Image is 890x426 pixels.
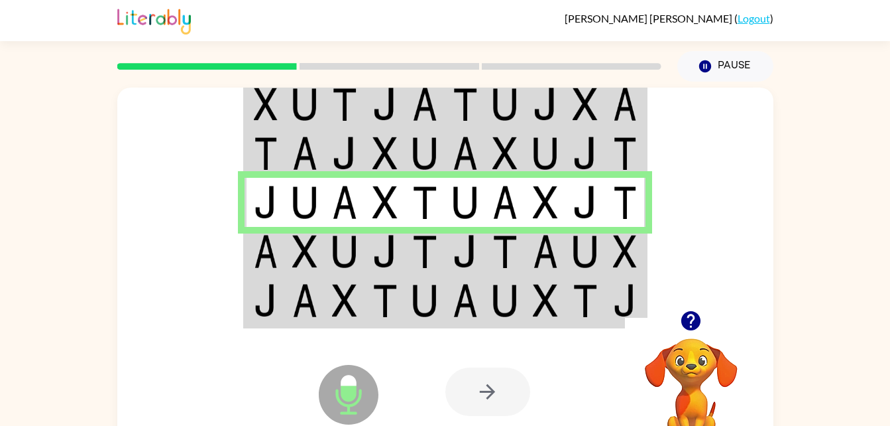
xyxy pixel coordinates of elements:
[565,12,773,25] div: ( )
[254,186,278,219] img: j
[254,235,278,268] img: a
[492,88,518,121] img: u
[292,284,317,317] img: a
[573,137,598,170] img: j
[412,88,437,121] img: a
[613,88,637,121] img: a
[613,284,637,317] img: j
[492,284,518,317] img: u
[372,235,398,268] img: j
[412,137,437,170] img: u
[372,186,398,219] img: x
[533,186,558,219] img: x
[533,284,558,317] img: x
[573,284,598,317] img: t
[613,186,637,219] img: t
[372,284,398,317] img: t
[613,235,637,268] img: x
[292,186,317,219] img: u
[565,12,734,25] span: [PERSON_NAME] [PERSON_NAME]
[332,284,357,317] img: x
[254,137,278,170] img: t
[412,235,437,268] img: t
[117,5,191,35] img: Literably
[254,284,278,317] img: j
[332,88,357,121] img: t
[292,137,317,170] img: a
[738,12,770,25] a: Logout
[492,186,518,219] img: a
[332,186,357,219] img: a
[254,88,278,121] img: x
[677,51,773,82] button: Pause
[412,186,437,219] img: t
[492,137,518,170] img: x
[292,88,317,121] img: u
[332,235,357,268] img: u
[573,88,598,121] img: x
[453,88,478,121] img: t
[453,235,478,268] img: j
[332,137,357,170] img: j
[533,88,558,121] img: j
[372,88,398,121] img: j
[573,186,598,219] img: j
[573,235,598,268] img: u
[292,235,317,268] img: x
[453,186,478,219] img: u
[492,235,518,268] img: t
[533,137,558,170] img: u
[453,284,478,317] img: a
[453,137,478,170] img: a
[533,235,558,268] img: a
[412,284,437,317] img: u
[613,137,637,170] img: t
[372,137,398,170] img: x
